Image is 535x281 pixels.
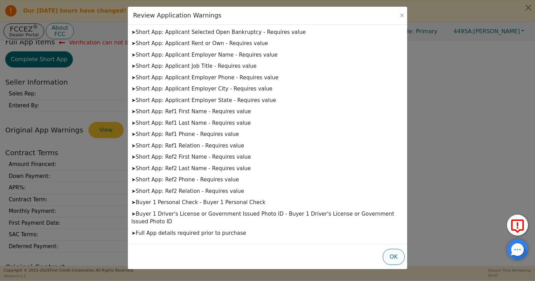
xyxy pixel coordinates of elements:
[131,165,404,173] p: ➤ Short App: Ref2 Last Name - Requires value
[131,39,404,48] p: ➤ Short App: Applicant Rent or Own - Requires value
[131,229,404,237] p: ➤ Full App details required prior to purchase
[133,12,221,19] h3: Review Application Warnings
[398,12,405,19] button: Close
[131,119,404,127] p: ➤ Short App: Ref1 Last Name - Requires value
[131,74,404,82] p: ➤ Short App: Applicant Employer Phone - Requires value
[131,153,404,161] p: ➤ Short App: Ref2 First Name - Requires value
[131,130,404,138] p: ➤ Short App: Ref1 Phone - Requires value
[131,187,404,195] p: ➤ Short App: Ref2 Relation - Requires value
[507,215,528,236] button: Report Error to FCC
[131,176,404,184] p: ➤ Short App: Ref2 Phone - Requires value
[131,199,404,207] p: ➤ Buyer 1 Personal Check - Buyer 1 Personal Check
[131,108,404,116] p: ➤ Short App: Ref1 First Name - Requires value
[131,210,404,226] p: ➤ Buyer 1 Driver's License or Government Issued Photo ID - Buyer 1 Driver's License or Government...
[131,142,404,150] p: ➤ Short App: Ref1 Relation - Requires value
[131,51,404,59] p: ➤ Short App: Applicant Employer Name - Requires value
[383,249,405,265] button: OK
[131,85,404,93] p: ➤ Short App: Applicant Employer City - Requires value
[131,28,404,36] p: ➤ Short App: Applicant Selected Open Bankruptcy - Requires value
[131,62,404,70] p: ➤ Short App: Applicant Job Title - Requires value
[131,96,404,105] p: ➤ Short App: Applicant Employer State - Requires value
